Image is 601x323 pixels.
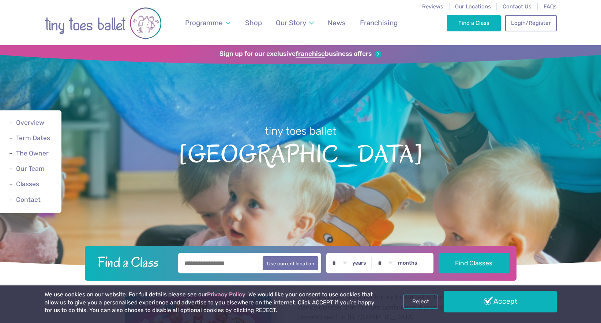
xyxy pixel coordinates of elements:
[503,3,531,10] a: Contact Us
[265,125,337,137] small: tiny toes ballet
[263,256,319,270] button: Use current location
[272,14,317,31] a: Our Story
[360,19,398,27] span: Franchising
[328,19,346,27] span: News
[45,5,162,42] img: tiny toes ballet
[92,253,173,271] h2: Find a Class
[356,14,401,31] a: Franchising
[16,119,44,126] a: Overview
[241,14,265,31] a: Shop
[439,253,509,273] button: Find Classes
[296,50,325,58] strong: franchise
[16,196,41,203] a: Contact
[422,3,443,10] a: Reviews
[398,260,417,266] label: months
[207,291,245,298] a: Privacy Policy
[185,19,223,27] span: Programme
[544,3,557,10] a: FAQs
[447,15,501,31] a: Find a Class
[45,291,377,315] p: We use cookies on our website. For full details please see our . We would like your consent to us...
[505,15,556,31] a: Login/Register
[16,165,45,172] a: Our Team
[16,181,39,188] a: Classes
[219,50,382,58] a: Sign up for our exclusivefranchisebusiness offers
[181,14,234,31] a: Programme
[16,150,49,157] a: The Owner
[352,260,366,266] label: years
[245,19,262,27] span: Shop
[13,138,588,168] span: [GEOGRAPHIC_DATA]
[455,3,491,10] a: Our Locations
[16,134,50,142] a: Term Dates
[324,14,349,31] a: News
[276,19,306,27] span: Our Story
[403,295,438,308] a: Reject
[444,291,557,312] a: Accept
